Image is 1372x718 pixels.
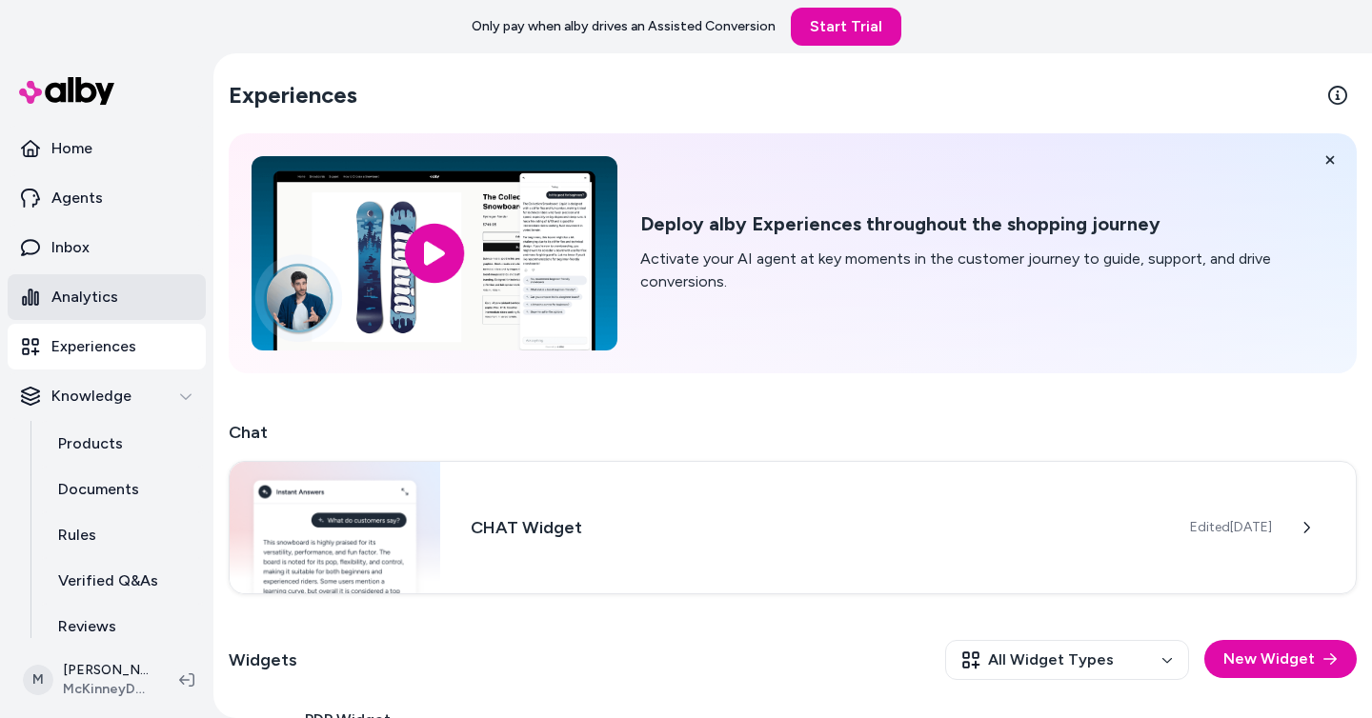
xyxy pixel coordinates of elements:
p: Rules [58,524,96,547]
button: New Widget [1204,640,1357,678]
p: Activate your AI agent at key moments in the customer journey to guide, support, and drive conver... [640,248,1334,293]
button: M[PERSON_NAME]McKinneyDocumentationTestStore [11,649,164,710]
a: Experiences [8,324,206,369]
p: Verified Q&As [58,569,158,592]
img: Chat widget [230,462,440,593]
a: Reviews [39,604,206,649]
p: Knowledge [51,385,131,408]
a: Inbox [8,225,206,270]
p: [PERSON_NAME] [63,661,149,680]
p: Home [51,137,92,160]
p: Products [58,432,123,455]
h2: Experiences [229,80,357,110]
a: Start Trial [791,8,901,46]
a: Verified Q&As [39,558,206,604]
p: Reviews [58,615,116,638]
p: Experiences [51,335,136,358]
a: Agents [8,175,206,221]
h2: Widgets [229,647,297,673]
span: McKinneyDocumentationTestStore [63,680,149,699]
p: Inbox [51,236,90,259]
h3: CHAT Widget [471,514,1160,541]
button: Knowledge [8,373,206,419]
p: Documents [58,478,139,501]
a: Products [39,421,206,467]
span: Edited [DATE] [1190,518,1272,537]
a: Home [8,126,206,171]
h2: Chat [229,419,1357,446]
a: Rules [39,512,206,558]
p: Analytics [51,286,118,309]
a: Analytics [8,274,206,320]
a: Chat widgetCHAT WidgetEdited[DATE] [229,461,1357,594]
a: Documents [39,467,206,512]
button: All Widget Types [945,640,1189,680]
span: M [23,665,53,695]
img: alby Logo [19,77,114,105]
p: Agents [51,187,103,209]
h2: Deploy alby Experiences throughout the shopping journey [640,212,1334,236]
p: Only pay when alby drives an Assisted Conversion [472,17,776,36]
